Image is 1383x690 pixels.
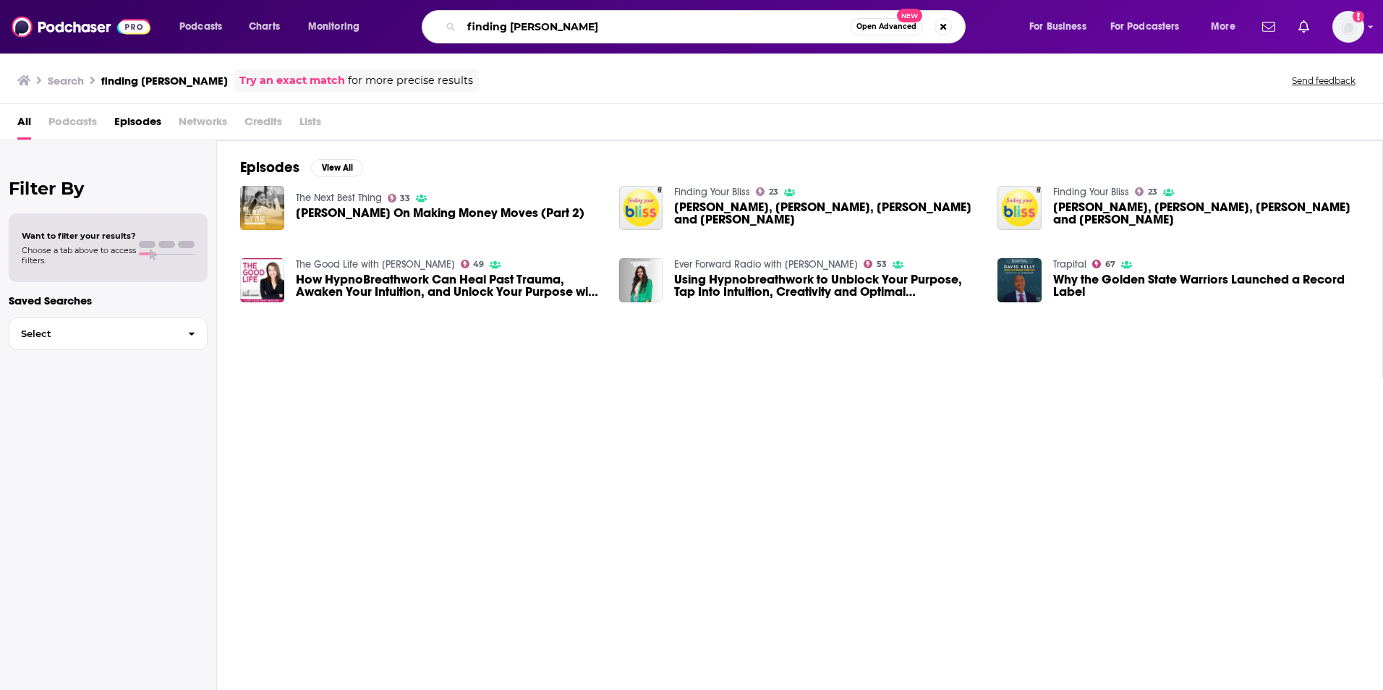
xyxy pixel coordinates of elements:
[249,17,280,37] span: Charts
[1353,11,1364,22] svg: Add a profile image
[9,178,208,199] h2: Filter By
[1332,11,1364,43] span: Logged in as xan.giglio
[22,245,136,265] span: Choose a tab above to access filters.
[1135,187,1157,196] a: 23
[48,110,97,140] span: Podcasts
[1029,17,1086,37] span: For Business
[311,159,363,176] button: View All
[1332,11,1364,43] button: Show profile menu
[1101,15,1201,38] button: open menu
[1293,14,1315,39] a: Show notifications dropdown
[298,15,378,38] button: open menu
[756,187,778,196] a: 23
[619,186,663,230] img: Francesca Sipma, Ben Clement, Erica May-Wood and Haley Preziosi
[1110,17,1180,37] span: For Podcasters
[461,260,485,268] a: 49
[244,110,282,140] span: Credits
[1092,260,1115,268] a: 67
[296,258,455,271] a: The Good Life with Michele Lamoureux
[388,194,411,203] a: 33
[461,15,850,38] input: Search podcasts, credits, & more...
[674,201,980,226] a: Francesca Sipma, Ben Clement, Erica May-Wood and Haley Preziosi
[308,17,359,37] span: Monitoring
[1148,189,1157,195] span: 23
[1053,273,1359,298] a: Why the Golden State Warriors Launched a Record Label
[169,15,241,38] button: open menu
[897,9,923,22] span: New
[179,17,222,37] span: Podcasts
[1256,14,1281,39] a: Show notifications dropdown
[296,192,382,204] a: The Next Best Thing
[348,72,473,89] span: for more precise results
[240,258,284,302] img: How HypnoBreathwork Can Heal Past Trauma, Awaken Your Intuition, and Unlock Your Purpose with Fra...
[1105,261,1115,268] span: 67
[1201,15,1254,38] button: open menu
[1053,201,1359,226] span: [PERSON_NAME], [PERSON_NAME], [PERSON_NAME] and [PERSON_NAME]
[997,186,1042,230] img: Francesca Sipma, Ben Clement, Erica May-Wood and Haley Preziosi
[769,189,778,195] span: 23
[179,110,227,140] span: Networks
[619,258,663,302] img: Using Hypnobreathwork to Unblock Your Purpose, Tap Into Intuition, Creativity and Optimal Perform...
[997,258,1042,302] img: Why the Golden State Warriors Launched a Record Label
[674,186,750,198] a: Finding Your Bliss
[850,18,923,35] button: Open AdvancedNew
[674,273,980,298] a: Using Hypnobreathwork to Unblock Your Purpose, Tap Into Intuition, Creativity and Optimal Perform...
[22,231,136,241] span: Want to filter your results?
[240,186,284,230] img: Rudy Cline-Thomas On Making Money Moves (Part 2)
[1332,11,1364,43] img: User Profile
[114,110,161,140] a: Episodes
[296,207,584,219] a: Rudy Cline-Thomas On Making Money Moves (Part 2)
[877,261,887,268] span: 53
[9,294,208,307] p: Saved Searches
[296,273,602,298] a: How HypnoBreathwork Can Heal Past Trauma, Awaken Your Intuition, and Unlock Your Purpose with Fra...
[674,258,858,271] a: Ever Forward Radio with Chase Chewning
[1211,17,1235,37] span: More
[9,318,208,350] button: Select
[101,74,228,88] h3: finding [PERSON_NAME]
[299,110,321,140] span: Lists
[240,158,363,176] a: EpisodesView All
[296,207,584,219] span: [PERSON_NAME] On Making Money Moves (Part 2)
[239,15,289,38] a: Charts
[1288,74,1360,87] button: Send feedback
[856,23,916,30] span: Open Advanced
[1053,201,1359,226] a: Francesca Sipma, Ben Clement, Erica May-Wood and Haley Preziosi
[9,329,176,338] span: Select
[12,13,150,41] img: Podchaser - Follow, Share and Rate Podcasts
[1053,186,1129,198] a: Finding Your Bliss
[1019,15,1105,38] button: open menu
[17,110,31,140] a: All
[435,10,979,43] div: Search podcasts, credits, & more...
[400,195,410,202] span: 33
[864,260,887,268] a: 53
[1053,258,1086,271] a: Trapital
[48,74,84,88] h3: Search
[674,201,980,226] span: [PERSON_NAME], [PERSON_NAME], [PERSON_NAME] and [PERSON_NAME]
[473,261,484,268] span: 49
[296,273,602,298] span: How HypnoBreathwork Can Heal Past Trauma, Awaken Your Intuition, and Unlock Your Purpose with [PE...
[239,72,345,89] a: Try an exact match
[240,158,299,176] h2: Episodes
